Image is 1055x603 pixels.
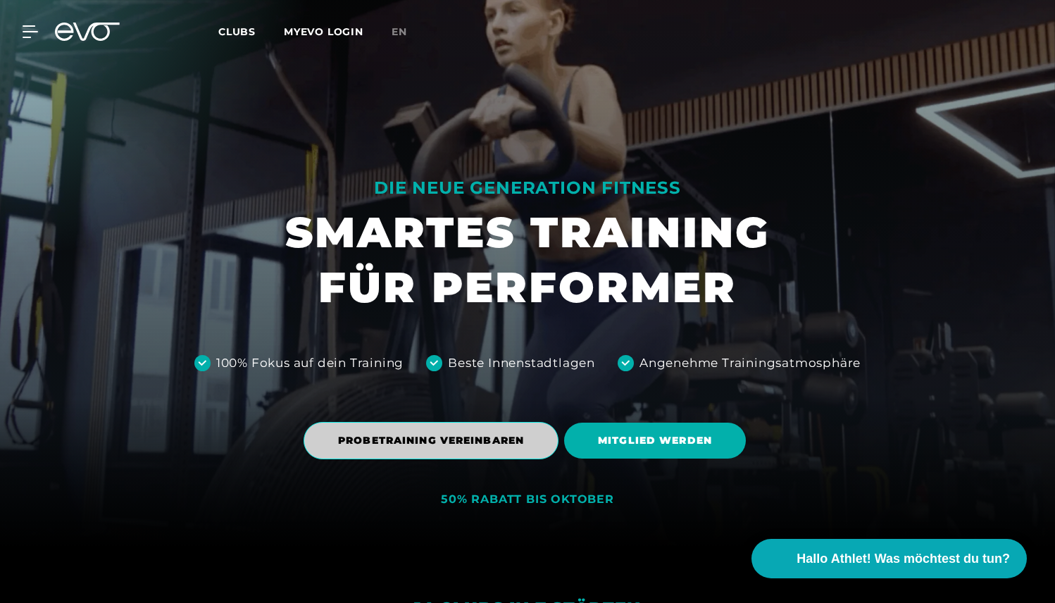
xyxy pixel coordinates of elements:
a: en [392,24,424,40]
div: Beste Innenstadtlagen [448,354,595,373]
span: Hallo Athlet! Was möchtest du tun? [797,549,1010,568]
div: Angenehme Trainingsatmosphäre [639,354,861,373]
div: 50% RABATT BIS OKTOBER [441,492,614,507]
span: MITGLIED WERDEN [598,433,712,448]
h1: SMARTES TRAINING FÜR PERFORMER [285,205,770,315]
span: en [392,25,407,38]
span: PROBETRAINING VEREINBAREN [338,433,524,448]
a: MYEVO LOGIN [284,25,363,38]
a: PROBETRAINING VEREINBAREN [304,411,564,470]
button: Hallo Athlet! Was möchtest du tun? [751,539,1027,578]
a: MITGLIED WERDEN [564,412,751,469]
a: Clubs [218,25,284,38]
div: 100% Fokus auf dein Training [216,354,404,373]
span: Clubs [218,25,256,38]
div: DIE NEUE GENERATION FITNESS [285,177,770,199]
